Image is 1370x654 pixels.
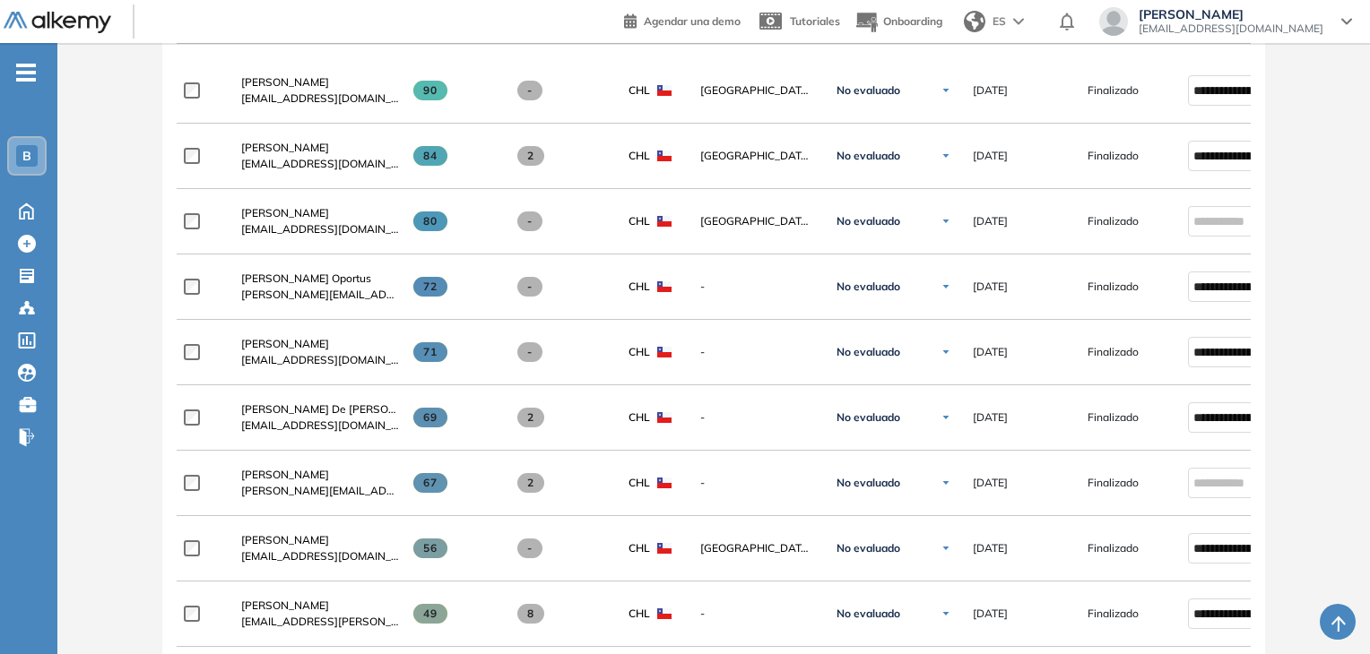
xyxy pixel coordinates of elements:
[413,408,448,427] span: 69
[413,473,448,493] span: 67
[629,475,650,491] span: CHL
[973,213,1008,229] span: [DATE]
[241,75,329,89] span: [PERSON_NAME]
[241,271,399,287] a: [PERSON_NAME] Oportus
[657,216,672,227] img: CHL
[941,412,951,423] img: Ícono de flecha
[413,211,448,231] span: 80
[517,342,543,362] span: -
[941,347,951,357] img: Ícono de flecha
[973,148,1008,164] span: [DATE]
[973,82,1008,99] span: [DATE]
[837,345,900,359] span: No evaluado
[1088,344,1139,360] span: Finalizado
[629,279,650,295] span: CHL
[700,540,815,556] span: [GEOGRAPHIC_DATA][PERSON_NAME]
[1139,7,1323,22] span: [PERSON_NAME]
[964,11,985,32] img: world
[1088,82,1139,99] span: Finalizado
[700,279,815,295] span: -
[413,604,448,624] span: 49
[241,483,399,499] span: [PERSON_NAME][EMAIL_ADDRESS][DOMAIN_NAME]
[517,538,543,558] span: -
[973,606,1008,622] span: [DATE]
[241,467,399,483] a: [PERSON_NAME]
[644,14,741,28] span: Agendar una demo
[241,598,329,612] span: [PERSON_NAME]
[517,277,543,297] span: -
[657,478,672,488] img: CHL
[629,148,650,164] span: CHL
[700,213,815,229] span: [GEOGRAPHIC_DATA][PERSON_NAME]
[413,81,448,100] span: 90
[837,607,900,621] span: No evaluado
[837,541,900,555] span: No evaluado
[241,206,329,219] span: [PERSON_NAME]
[241,402,437,416] span: [PERSON_NAME] De [PERSON_NAME]
[790,14,840,28] span: Tutoriales
[241,205,399,221] a: [PERSON_NAME]
[700,409,815,426] span: -
[241,548,399,564] span: [EMAIL_ADDRESS][DOMAIN_NAME]
[941,608,951,619] img: Ícono de flecha
[837,410,900,425] span: No evaluado
[629,213,650,229] span: CHL
[624,9,741,30] a: Agendar una demo
[1088,279,1139,295] span: Finalizado
[973,540,1008,556] span: [DATE]
[700,344,815,360] span: -
[657,412,672,423] img: CHL
[941,281,951,292] img: Ícono de flecha
[993,13,1006,30] span: ES
[700,606,815,622] span: -
[941,216,951,227] img: Ícono de flecha
[657,608,672,619] img: CHL
[4,12,111,34] img: Logo
[241,336,399,352] a: [PERSON_NAME]
[241,271,371,285] span: [PERSON_NAME] Oportus
[413,538,448,558] span: 56
[883,14,942,28] span: Onboarding
[1088,409,1139,426] span: Finalizado
[22,149,31,163] span: B
[837,149,900,163] span: No evaluado
[241,140,399,156] a: [PERSON_NAME]
[1013,18,1024,25] img: arrow
[973,279,1008,295] span: [DATE]
[837,280,900,294] span: No evaluado
[241,337,329,350] span: [PERSON_NAME]
[700,475,815,491] span: -
[629,409,650,426] span: CHL
[413,342,448,362] span: 71
[241,533,329,546] span: [PERSON_NAME]
[837,476,900,490] span: No evaluado
[241,614,399,630] span: [EMAIL_ADDRESS][PERSON_NAME][DOMAIN_NAME]
[241,468,329,481] span: [PERSON_NAME]
[517,146,545,166] span: 2
[1139,22,1323,36] span: [EMAIL_ADDRESS][DOMAIN_NAME]
[241,401,399,417] a: [PERSON_NAME] De [PERSON_NAME]
[241,352,399,368] span: [EMAIL_ADDRESS][DOMAIN_NAME]
[973,409,1008,426] span: [DATE]
[413,277,448,297] span: 72
[854,3,942,41] button: Onboarding
[941,85,951,96] img: Ícono de flecha
[241,141,329,154] span: [PERSON_NAME]
[241,532,399,548] a: [PERSON_NAME]
[241,156,399,172] span: [EMAIL_ADDRESS][DOMAIN_NAME]
[629,82,650,99] span: CHL
[700,148,815,164] span: [GEOGRAPHIC_DATA][PERSON_NAME]
[1088,540,1139,556] span: Finalizado
[241,417,399,434] span: [EMAIL_ADDRESS][DOMAIN_NAME]
[241,287,399,303] span: [PERSON_NAME][EMAIL_ADDRESS][DOMAIN_NAME]
[657,85,672,96] img: CHL
[657,347,672,357] img: CHL
[657,151,672,161] img: CHL
[517,604,545,624] span: 8
[517,81,543,100] span: -
[973,475,1008,491] span: [DATE]
[517,408,545,427] span: 2
[1088,148,1139,164] span: Finalizado
[413,146,448,166] span: 84
[973,344,1008,360] span: [DATE]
